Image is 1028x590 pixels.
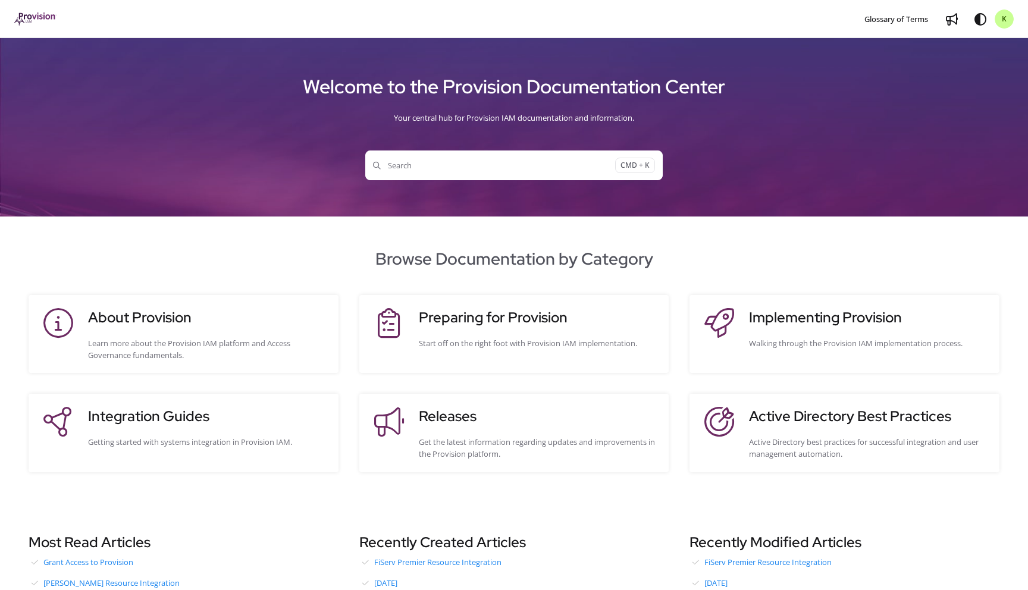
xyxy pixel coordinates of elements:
[689,553,999,571] a: FiServ Premier Resource Integration
[88,307,327,328] h3: About Provision
[971,10,990,29] button: Theme options
[419,436,657,460] div: Get the latest information regarding updates and improvements in the Provision platform.
[1002,14,1007,25] span: K
[88,406,327,427] h3: Integration Guides
[749,337,988,349] div: Walking through the Provision IAM implementation process.
[371,307,657,361] a: Preparing for ProvisionStart off on the right foot with Provision IAM implementation.
[615,158,655,174] span: CMD + K
[749,307,988,328] h3: Implementing Provision
[359,553,669,571] a: FiServ Premier Resource Integration
[371,406,657,460] a: ReleasesGet the latest information regarding updates and improvements in the Provision platform.
[365,150,663,180] button: SearchCMD + K
[701,406,988,460] a: Active Directory Best PracticesActive Directory best practices for successful integration and use...
[749,406,988,427] h3: Active Directory Best Practices
[995,10,1014,29] button: K
[419,337,657,349] div: Start off on the right foot with Provision IAM implementation.
[419,307,657,328] h3: Preparing for Provision
[88,337,327,361] div: Learn more about the Provision IAM platform and Access Governance fundamentals.
[419,406,657,427] h3: Releases
[14,12,57,26] img: brand logo
[689,532,999,553] h3: Recently Modified Articles
[701,307,988,361] a: Implementing ProvisionWalking through the Provision IAM implementation process.
[14,246,1014,271] h2: Browse Documentation by Category
[88,436,327,448] div: Getting started with systems integration in Provision IAM.
[40,406,327,460] a: Integration GuidesGetting started with systems integration in Provision IAM.
[864,14,928,24] span: Glossary of Terms
[40,307,327,361] a: About ProvisionLearn more about the Provision IAM platform and Access Governance fundamentals.
[359,532,669,553] h3: Recently Created Articles
[749,436,988,460] div: Active Directory best practices for successful integration and user management automation.
[14,103,1014,133] div: Your central hub for Provision IAM documentation and information.
[942,10,961,29] a: Whats new
[14,12,57,26] a: Project logo
[14,71,1014,103] h1: Welcome to the Provision Documentation Center
[29,553,339,571] a: Grant Access to Provision
[29,532,339,553] h3: Most Read Articles
[373,159,615,171] span: Search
